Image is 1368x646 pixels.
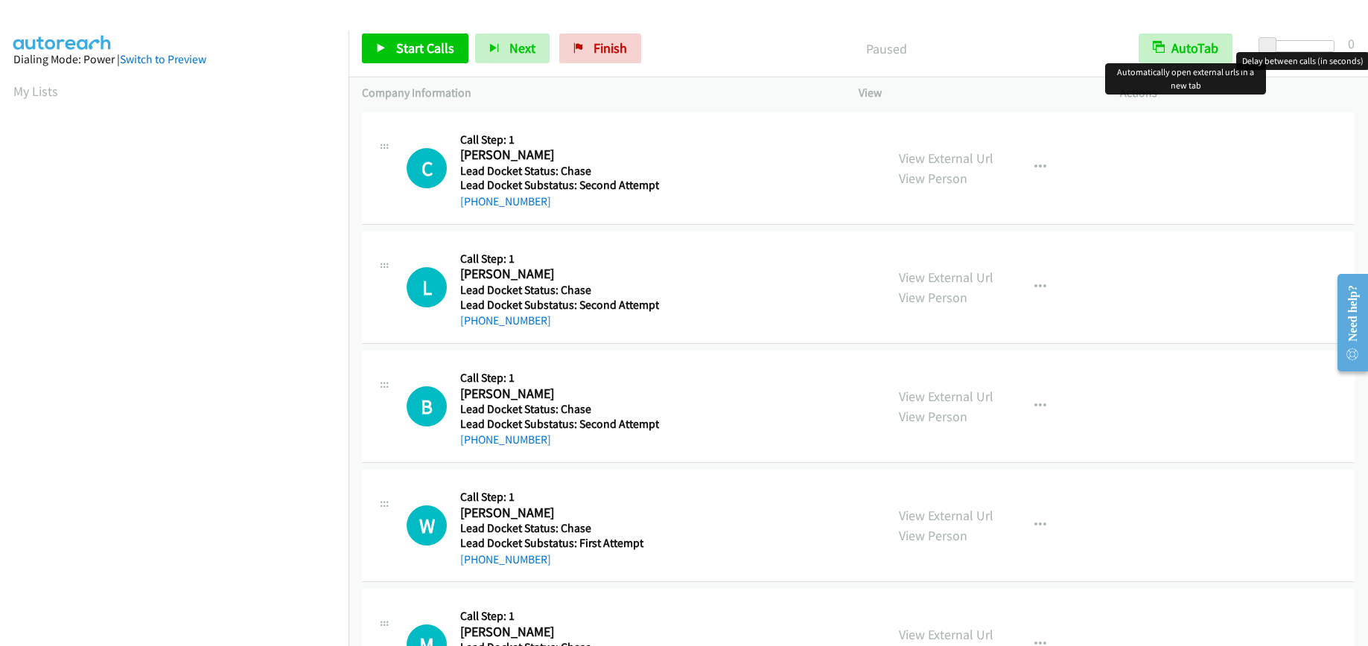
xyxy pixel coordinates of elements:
[661,39,1112,59] p: Paused
[899,269,993,286] a: View External Url
[460,252,659,266] h5: Call Step: 1
[859,84,1093,102] p: View
[460,624,655,641] h2: [PERSON_NAME]
[460,283,659,298] h5: Lead Docket Status: Chase
[407,148,447,188] h1: C
[1105,63,1266,95] div: Automatically open external urls in a new tab
[899,289,967,306] a: View Person
[460,505,655,522] h2: [PERSON_NAME]
[594,39,627,57] span: Finish
[460,386,655,403] h2: [PERSON_NAME]
[509,39,535,57] span: Next
[460,536,655,551] h5: Lead Docket Substatus: First Attempt
[407,505,447,546] div: The call is yet to be attempted
[407,505,447,546] h1: W
[407,386,447,426] div: The call is yet to be attempted
[460,402,659,417] h5: Lead Docket Status: Chase
[475,33,550,63] button: Next
[460,266,655,283] h2: [PERSON_NAME]
[407,386,447,426] h1: B
[460,313,551,327] a: [PHONE_NUMBER]
[460,298,659,313] h5: Lead Docket Substatus: Second Attempt
[899,388,993,405] a: View External Url
[120,52,206,66] a: Switch to Preview
[1348,33,1355,54] div: 0
[899,408,967,425] a: View Person
[1325,263,1368,382] iframe: Resource Center
[460,147,655,164] h2: [PERSON_NAME]
[460,417,659,432] h5: Lead Docket Substatus: Second Attempt
[899,626,993,643] a: View External Url
[460,609,655,624] h5: Call Step: 1
[407,148,447,188] div: The call is yet to be attempted
[460,164,659,179] h5: Lead Docket Status: Chase
[559,33,641,63] a: Finish
[1139,33,1232,63] button: AutoTab
[460,194,551,208] a: [PHONE_NUMBER]
[460,132,659,147] h5: Call Step: 1
[460,490,655,505] h5: Call Step: 1
[396,39,454,57] span: Start Calls
[407,267,447,307] h1: L
[899,170,967,187] a: View Person
[460,371,659,386] h5: Call Step: 1
[460,521,655,536] h5: Lead Docket Status: Chase
[362,33,468,63] a: Start Calls
[899,527,967,544] a: View Person
[13,51,335,68] div: Dialing Mode: Power |
[460,552,551,566] a: [PHONE_NUMBER]
[13,83,58,100] a: My Lists
[407,267,447,307] div: The call is yet to be attempted
[460,178,659,193] h5: Lead Docket Substatus: Second Attempt
[460,432,551,447] a: [PHONE_NUMBER]
[899,507,993,524] a: View External Url
[899,150,993,167] a: View External Url
[362,84,832,102] p: Company Information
